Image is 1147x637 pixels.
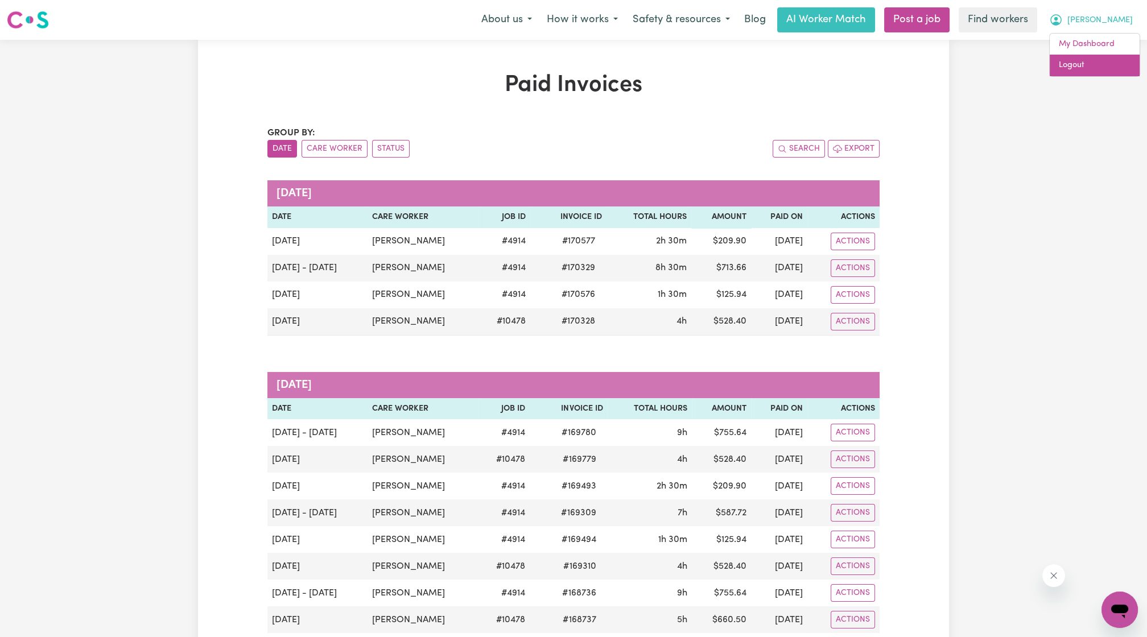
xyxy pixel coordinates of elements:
th: Total Hours [607,398,692,420]
th: Paid On [751,398,807,420]
td: # 4914 [478,580,530,606]
iframe: Close message [1042,564,1065,587]
span: [PERSON_NAME] [1067,14,1133,27]
td: # 10478 [478,553,530,580]
th: Actions [807,398,880,420]
td: $ 125.94 [691,282,750,308]
td: [PERSON_NAME] [368,419,478,446]
td: # 10478 [478,606,530,633]
button: Actions [831,313,875,330]
td: $ 528.40 [692,553,751,580]
span: # 170577 [555,234,602,248]
td: $ 755.64 [692,580,751,606]
span: # 169780 [555,426,603,440]
td: $ 125.94 [692,526,751,553]
td: [DATE] [751,228,807,255]
a: My Dashboard [1050,34,1140,55]
td: [DATE] - [DATE] [267,419,368,446]
div: My Account [1049,33,1140,77]
a: Find workers [959,7,1037,32]
button: Actions [831,504,875,522]
td: # 4914 [478,419,530,446]
button: Actions [831,286,875,304]
td: [DATE] [267,446,368,473]
a: Post a job [884,7,950,32]
span: 1 hour 30 minutes [658,535,687,544]
th: Amount [692,398,751,420]
td: [PERSON_NAME] [368,308,478,336]
button: Actions [831,611,875,628]
button: sort invoices by paid status [372,140,410,158]
td: # 4914 [478,526,530,553]
span: # 169779 [556,453,603,466]
th: Job ID [478,206,530,228]
td: [DATE] - [DATE] [267,255,368,282]
button: My Account [1042,8,1140,32]
td: [DATE] [751,282,807,308]
td: # 10478 [478,308,530,336]
iframe: Button to launch messaging window [1101,591,1138,628]
td: $ 713.66 [691,255,750,282]
th: Actions [807,206,880,228]
img: Careseekers logo [7,10,49,30]
button: Actions [831,531,875,548]
td: [DATE] [751,580,807,606]
td: [PERSON_NAME] [368,473,478,499]
button: sort invoices by care worker [302,140,368,158]
td: # 4914 [478,228,530,255]
td: [PERSON_NAME] [368,255,478,282]
button: How it works [539,8,625,32]
td: [DATE] [751,308,807,336]
span: # 169494 [555,533,603,547]
span: 4 hours [677,455,687,464]
td: $ 209.90 [691,228,750,255]
th: Care Worker [368,398,478,420]
span: # 168736 [555,586,603,600]
caption: [DATE] [267,180,880,206]
span: 5 hours [677,615,687,624]
td: [DATE] - [DATE] [267,499,368,526]
span: # 170328 [555,315,602,328]
td: $ 528.40 [691,308,750,336]
span: # 170576 [555,288,602,301]
span: 2 hours 30 minutes [656,237,687,246]
th: Total Hours [606,206,691,228]
h1: Paid Invoices [267,72,880,99]
span: 9 hours [677,589,687,598]
td: [DATE] - [DATE] [267,580,368,606]
td: $ 587.72 [692,499,751,526]
th: Invoice ID [530,206,606,228]
button: Actions [831,557,875,575]
td: [DATE] [267,228,368,255]
td: [DATE] [267,473,368,499]
td: $ 755.64 [692,419,751,446]
td: [DATE] [751,473,807,499]
th: Care Worker [368,206,478,228]
td: [DATE] [751,499,807,526]
td: # 4914 [478,499,530,526]
span: 9 hours [677,428,687,437]
td: $ 209.90 [692,473,751,499]
button: Actions [831,259,875,277]
td: # 4914 [478,282,530,308]
td: # 4914 [478,473,530,499]
button: sort invoices by date [267,140,297,158]
td: $ 528.40 [692,446,751,473]
span: Need any help? [7,8,69,17]
a: Blog [737,7,773,32]
span: 2 hours 30 minutes [657,482,687,491]
button: Actions [831,450,875,468]
td: [DATE] [267,526,368,553]
button: Safety & resources [625,8,737,32]
td: [PERSON_NAME] [368,580,478,606]
td: $ 660.50 [692,606,751,633]
caption: [DATE] [267,372,880,398]
th: Date [267,206,368,228]
span: # 169493 [555,479,603,493]
span: 4 hours [676,317,687,326]
span: 7 hours [678,508,687,518]
span: # 169309 [554,506,603,520]
button: Export [828,140,880,158]
td: [DATE] [267,282,368,308]
button: Actions [831,233,875,250]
